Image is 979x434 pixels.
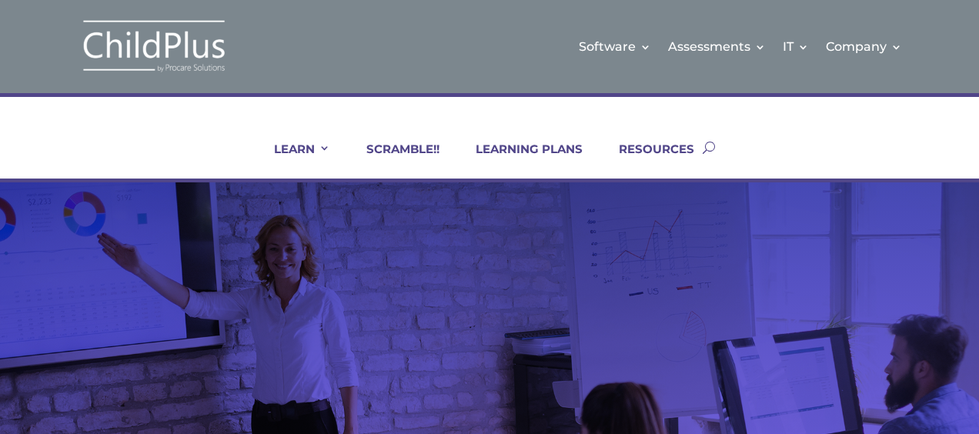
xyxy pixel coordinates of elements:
[600,142,694,179] a: RESOURCES
[456,142,583,179] a: LEARNING PLANS
[255,142,330,179] a: LEARN
[826,15,902,78] a: Company
[668,15,766,78] a: Assessments
[579,15,651,78] a: Software
[783,15,809,78] a: IT
[347,142,439,179] a: SCRAMBLE!!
